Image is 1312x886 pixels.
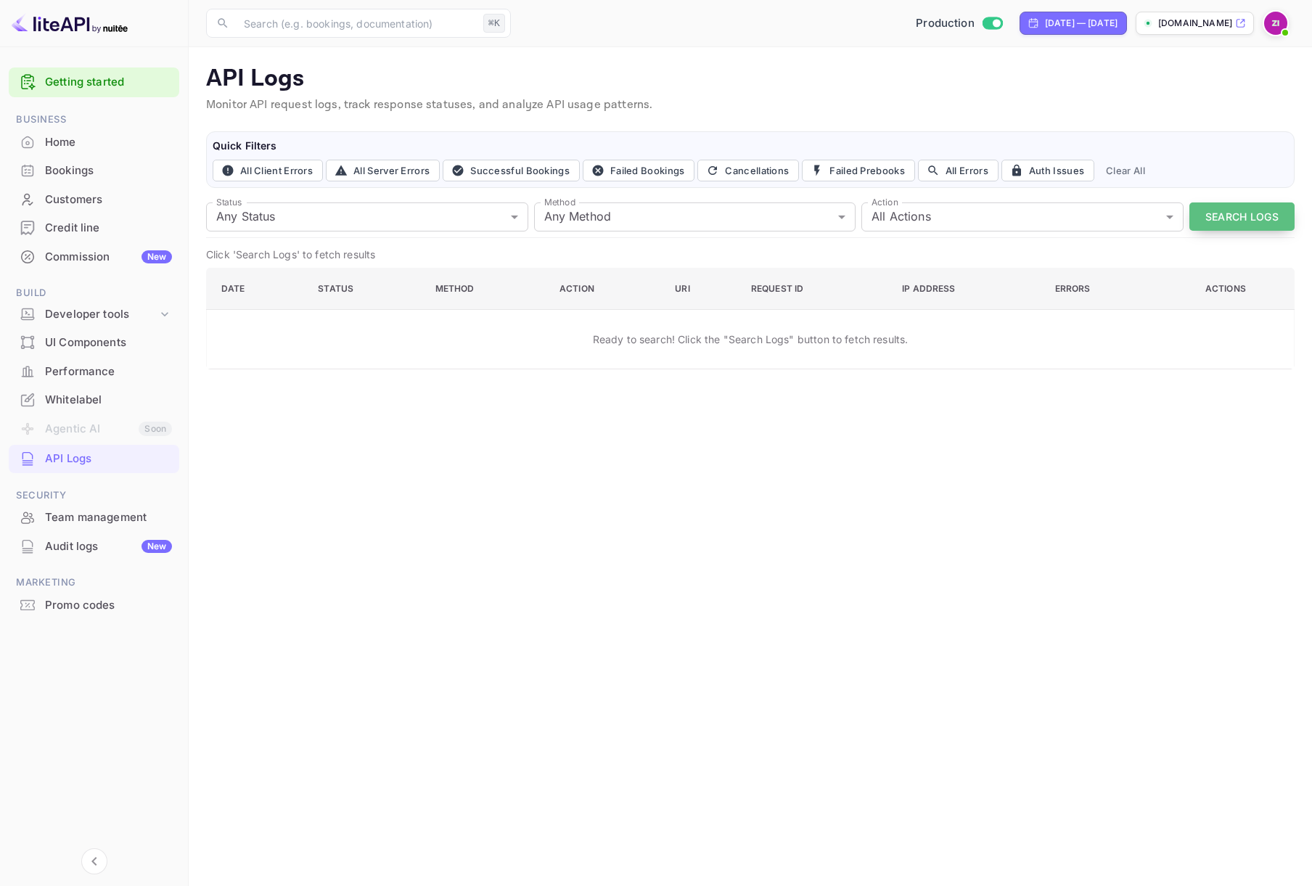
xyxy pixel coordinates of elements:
a: CommissionNew [9,243,179,270]
h6: Quick Filters [213,138,1288,154]
button: Auth Issues [1001,160,1094,181]
p: API Logs [206,65,1295,94]
a: Home [9,128,179,155]
a: Credit line [9,214,179,241]
div: Audit logsNew [9,533,179,561]
div: Credit line [9,214,179,242]
button: Collapse navigation [81,848,107,874]
div: Home [9,128,179,157]
a: Bookings [9,157,179,184]
th: Errors [1044,268,1160,309]
div: Performance [45,364,172,380]
div: Bookings [9,157,179,185]
button: Failed Prebooks [802,160,915,181]
input: Search (e.g. bookings, documentation) [235,9,477,38]
div: Team management [45,509,172,526]
button: Successful Bookings [443,160,580,181]
a: Team management [9,504,179,530]
div: Whitelabel [9,386,179,414]
a: UI Components [9,329,179,356]
div: API Logs [45,451,172,467]
div: UI Components [45,335,172,351]
th: Method [424,268,548,309]
div: Switch to Sandbox mode [910,15,1008,32]
a: Getting started [45,74,172,91]
div: Promo codes [45,597,172,614]
a: API Logs [9,445,179,472]
th: Request ID [739,268,890,309]
label: Method [544,196,575,208]
div: All Actions [861,202,1184,231]
button: Clear All [1100,160,1151,181]
div: Any Status [206,202,528,231]
div: CommissionNew [9,243,179,271]
th: Action [548,268,663,309]
div: UI Components [9,329,179,357]
th: Actions [1160,268,1295,309]
p: [DOMAIN_NAME] [1158,17,1232,30]
div: Bookings [45,163,172,179]
div: Promo codes [9,591,179,620]
div: Commission [45,249,172,266]
label: Action [872,196,898,208]
img: Zenvoya Inc [1264,12,1287,35]
div: Whitelabel [45,392,172,409]
div: New [142,540,172,553]
div: Customers [45,192,172,208]
div: Performance [9,358,179,386]
div: Team management [9,504,179,532]
p: Monitor API request logs, track response statuses, and analyze API usage patterns. [206,97,1295,114]
a: Audit logsNew [9,533,179,559]
a: Promo codes [9,591,179,618]
a: Customers [9,186,179,213]
div: Customers [9,186,179,214]
span: Security [9,488,179,504]
span: Business [9,112,179,128]
button: All Server Errors [326,160,440,181]
div: Audit logs [45,538,172,555]
img: LiteAPI logo [12,12,128,35]
div: Credit line [45,220,172,237]
div: New [142,250,172,263]
p: Click 'Search Logs' to fetch results [206,247,1295,262]
button: All Client Errors [213,160,323,181]
p: Ready to search! Click the "Search Logs" button to fetch results. [593,332,909,347]
div: Home [45,134,172,151]
label: Status [216,196,242,208]
a: Whitelabel [9,386,179,413]
button: Cancellations [697,160,799,181]
div: Developer tools [9,302,179,327]
div: Getting started [9,67,179,97]
th: Date [207,268,307,309]
div: API Logs [9,445,179,473]
span: Build [9,285,179,301]
th: IP Address [890,268,1043,309]
div: [DATE] — [DATE] [1045,17,1118,30]
div: ⌘K [483,14,505,33]
span: Production [916,15,975,32]
a: Performance [9,358,179,385]
button: Failed Bookings [583,160,695,181]
th: Status [306,268,423,309]
div: Developer tools [45,306,157,323]
div: Any Method [534,202,856,231]
th: URI [663,268,739,309]
button: All Errors [918,160,999,181]
span: Marketing [9,575,179,591]
button: Search Logs [1189,202,1295,231]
